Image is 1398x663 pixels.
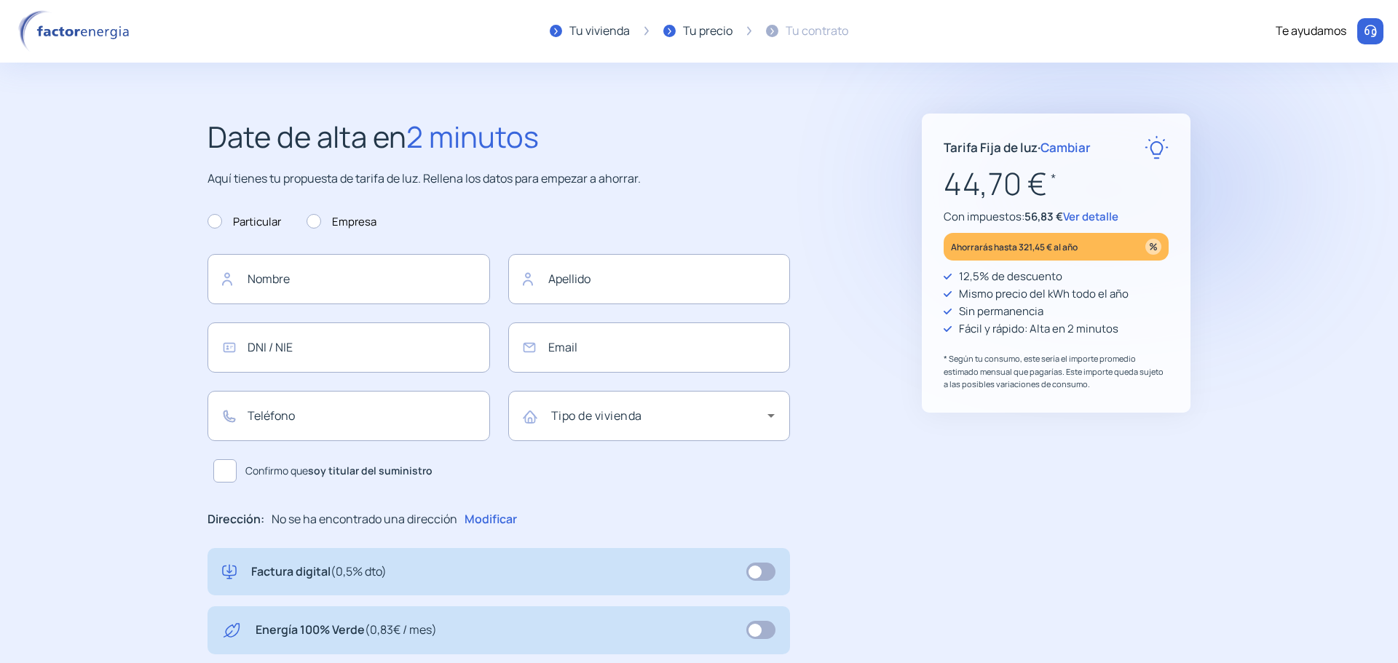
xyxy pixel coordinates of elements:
img: rate-E.svg [1145,135,1169,159]
span: Ver detalle [1063,209,1118,224]
p: 12,5% de descuento [959,268,1062,285]
p: Aquí tienes tu propuesta de tarifa de luz. Rellena los datos para empezar a ahorrar. [208,170,790,188]
span: 2 minutos [406,116,539,156]
span: Cambiar [1040,139,1091,156]
p: Tarifa Fija de luz · [944,138,1091,157]
p: Mismo precio del kWh todo el año [959,285,1129,303]
img: digital-invoice.svg [222,563,237,581]
div: Te ayudamos [1276,22,1346,41]
mat-label: Tipo de vivienda [551,408,642,424]
p: Modificar [465,510,517,529]
div: Tu precio [683,22,732,41]
p: Con impuestos: [944,208,1169,226]
h2: Date de alta en [208,114,790,160]
img: energy-green.svg [222,621,241,640]
span: (0,83€ / mes) [365,622,437,638]
p: Fácil y rápido: Alta en 2 minutos [959,320,1118,338]
p: Sin permanencia [959,303,1043,320]
p: * Según tu consumo, este sería el importe promedio estimado mensual que pagarías. Este importe qu... [944,352,1169,391]
span: 56,83 € [1024,209,1063,224]
p: Ahorrarás hasta 321,45 € al año [951,239,1078,255]
img: percentage_icon.svg [1145,239,1161,255]
p: No se ha encontrado una dirección [272,510,457,529]
p: Dirección: [208,510,264,529]
b: soy titular del suministro [308,464,433,477]
div: Tu contrato [786,22,848,41]
span: Confirmo que [245,463,433,479]
p: Factura digital [251,563,387,581]
label: Empresa [307,213,376,231]
img: llamar [1363,24,1378,39]
span: (0,5% dto) [331,563,387,579]
label: Particular [208,213,281,231]
p: 44,70 € [944,159,1169,208]
div: Tu vivienda [569,22,630,41]
p: Energía 100% Verde [256,621,437,640]
img: logo factor [15,10,138,52]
